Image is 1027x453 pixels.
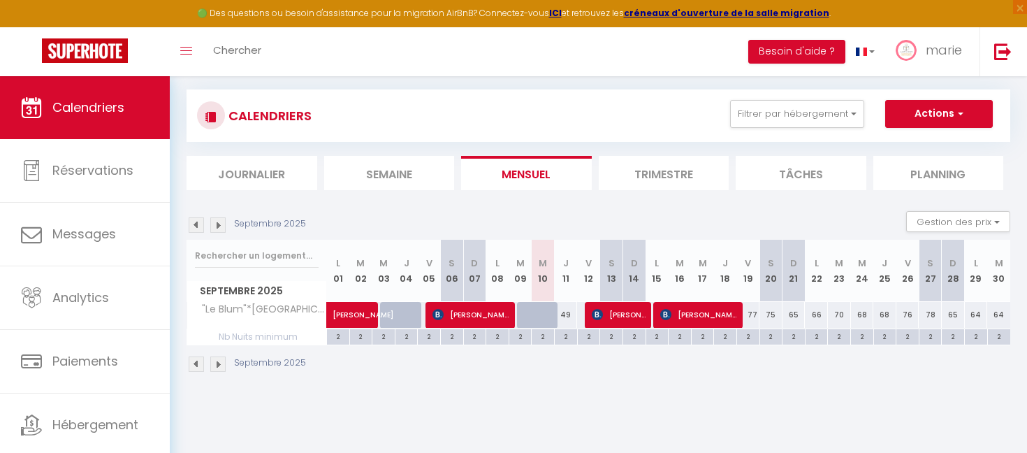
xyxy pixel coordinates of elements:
[760,329,782,343] div: 2
[949,257,956,270] abbr: D
[432,301,509,328] span: [PERSON_NAME]
[655,257,659,270] abbr: L
[874,329,896,343] div: 2
[349,240,372,302] th: 02
[987,302,1010,328] div: 64
[449,257,455,270] abbr: S
[631,257,638,270] abbr: D
[768,257,774,270] abbr: S
[189,302,329,317] span: "Le Blum"*[GEOGRAPHIC_DATA]
[555,302,578,328] div: 49
[356,257,365,270] abbr: M
[11,6,53,48] button: Ouvrir le widget de chat LiveChat
[759,240,782,302] th: 20
[379,257,388,270] abbr: M
[873,302,896,328] div: 68
[555,329,577,343] div: 2
[995,257,1003,270] abbr: M
[52,161,133,179] span: Réservations
[782,302,806,328] div: 65
[782,329,805,343] div: 2
[885,27,979,76] a: ... marie
[622,240,646,302] th: 14
[532,240,555,302] th: 10
[486,240,509,302] th: 08
[464,329,486,343] div: 2
[327,302,350,329] a: [PERSON_NAME]
[623,329,646,343] div: 2
[987,240,1010,302] th: 30
[714,240,737,302] th: 18
[213,43,261,57] span: Chercher
[919,302,942,328] div: 78
[669,329,691,343] div: 2
[896,302,919,328] div: 76
[906,211,1010,232] button: Gestion des prix
[828,240,851,302] th: 23
[350,329,372,343] div: 2
[965,329,987,343] div: 2
[333,294,397,321] span: [PERSON_NAME]
[965,240,988,302] th: 29
[516,257,525,270] abbr: M
[324,156,455,190] li: Semaine
[905,257,911,270] abbr: V
[692,329,714,343] div: 2
[737,329,759,343] div: 2
[600,240,623,302] th: 13
[52,416,138,433] span: Hébergement
[52,289,109,306] span: Analytics
[609,257,615,270] abbr: S
[463,240,486,302] th: 07
[327,329,349,343] div: 2
[187,156,317,190] li: Journalier
[691,240,714,302] th: 17
[851,329,873,343] div: 2
[549,7,562,19] a: ICI
[42,38,128,63] img: Super Booking
[676,257,684,270] abbr: M
[539,257,547,270] abbr: M
[395,329,418,343] div: 2
[441,240,464,302] th: 06
[974,257,978,270] abbr: L
[336,257,340,270] abbr: L
[828,302,851,328] div: 70
[896,40,917,61] img: ...
[965,302,988,328] div: 64
[919,329,942,343] div: 2
[660,301,737,328] span: [PERSON_NAME]
[873,240,896,302] th: 25
[585,257,592,270] abbr: V
[646,329,669,343] div: 2
[234,357,306,370] p: Septembre 2025
[395,240,418,302] th: 04
[942,240,965,302] th: 28
[851,240,874,302] th: 24
[52,352,118,370] span: Paiements
[882,257,887,270] abbr: J
[730,100,864,128] button: Filtrer par hébergement
[461,156,592,190] li: Mensuel
[495,257,500,270] abbr: L
[942,329,964,343] div: 2
[988,329,1010,343] div: 2
[52,225,116,243] span: Messages
[441,329,463,343] div: 2
[624,7,829,19] a: créneaux d'ouverture de la salle migration
[471,257,478,270] abbr: D
[372,240,395,302] th: 03
[327,240,350,302] th: 01
[418,240,441,302] th: 05
[994,43,1012,60] img: logout
[555,240,578,302] th: 11
[203,27,272,76] a: Chercher
[926,41,962,59] span: marie
[234,217,306,231] p: Septembre 2025
[805,302,828,328] div: 66
[372,329,395,343] div: 2
[578,329,600,343] div: 2
[187,329,326,345] span: Nb Nuits minimum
